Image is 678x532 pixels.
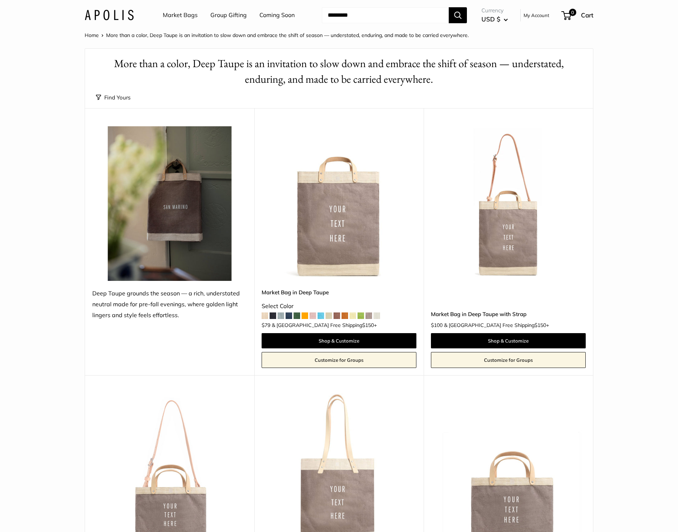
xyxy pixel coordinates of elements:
[322,7,449,23] input: Search...
[106,32,469,38] span: More than a color, Deep Taupe is an invitation to slow down and embrace the shift of season — und...
[431,310,586,318] a: Market Bag in Deep Taupe with Strap
[210,10,247,21] a: Group Gifting
[431,126,586,281] img: Market Bag in Deep Taupe with Strap
[262,126,416,281] a: Market Bag in Deep TaupeMarket Bag in Deep Taupe
[581,11,593,19] span: Cart
[524,11,549,20] a: My Account
[262,352,416,368] a: Customize for Groups
[163,10,198,21] a: Market Bags
[481,5,508,16] span: Currency
[481,13,508,25] button: USD $
[449,7,467,23] button: Search
[85,10,134,20] img: Apolis
[262,288,416,296] a: Market Bag in Deep Taupe
[85,30,469,40] nav: Breadcrumb
[262,322,270,328] span: $79
[431,322,443,328] span: $100
[96,56,582,87] h1: More than a color, Deep Taupe is an invitation to slow down and embrace the shift of season — und...
[259,10,295,21] a: Coming Soon
[431,352,586,368] a: Customize for Groups
[444,323,549,328] span: & [GEOGRAPHIC_DATA] Free Shipping +
[569,9,576,16] span: 0
[262,301,416,312] div: Select Color
[562,9,593,21] a: 0 Cart
[362,322,374,328] span: $150
[262,333,416,348] a: Shop & Customize
[262,126,416,281] img: Market Bag in Deep Taupe
[272,323,377,328] span: & [GEOGRAPHIC_DATA] Free Shipping +
[431,126,586,281] a: Market Bag in Deep Taupe with StrapMarket Bag in Deep Taupe with Strap
[92,126,247,281] img: Deep Taupe grounds the season — a rich, understated neutral made for pre-fall evenings, where gol...
[96,93,130,103] button: Find Yours
[481,15,500,23] span: USD $
[85,32,99,38] a: Home
[534,322,546,328] span: $150
[431,333,586,348] a: Shop & Customize
[92,288,247,321] div: Deep Taupe grounds the season — a rich, understated neutral made for pre-fall evenings, where gol...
